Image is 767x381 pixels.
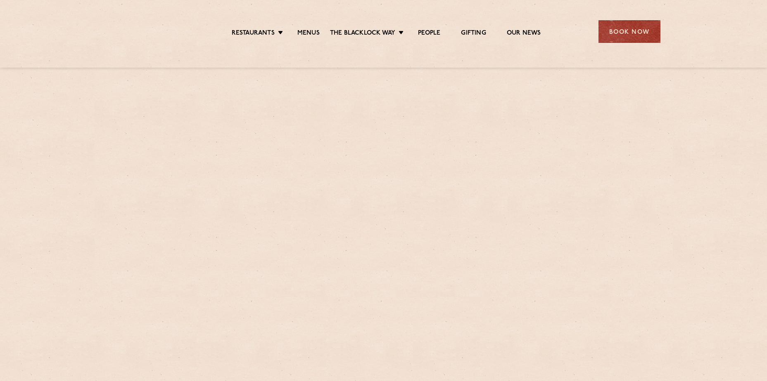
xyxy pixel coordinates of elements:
[232,29,275,38] a: Restaurants
[297,29,320,38] a: Menus
[598,20,660,43] div: Book Now
[507,29,541,38] a: Our News
[330,29,395,38] a: The Blacklock Way
[461,29,486,38] a: Gifting
[418,29,440,38] a: People
[107,8,178,55] img: svg%3E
